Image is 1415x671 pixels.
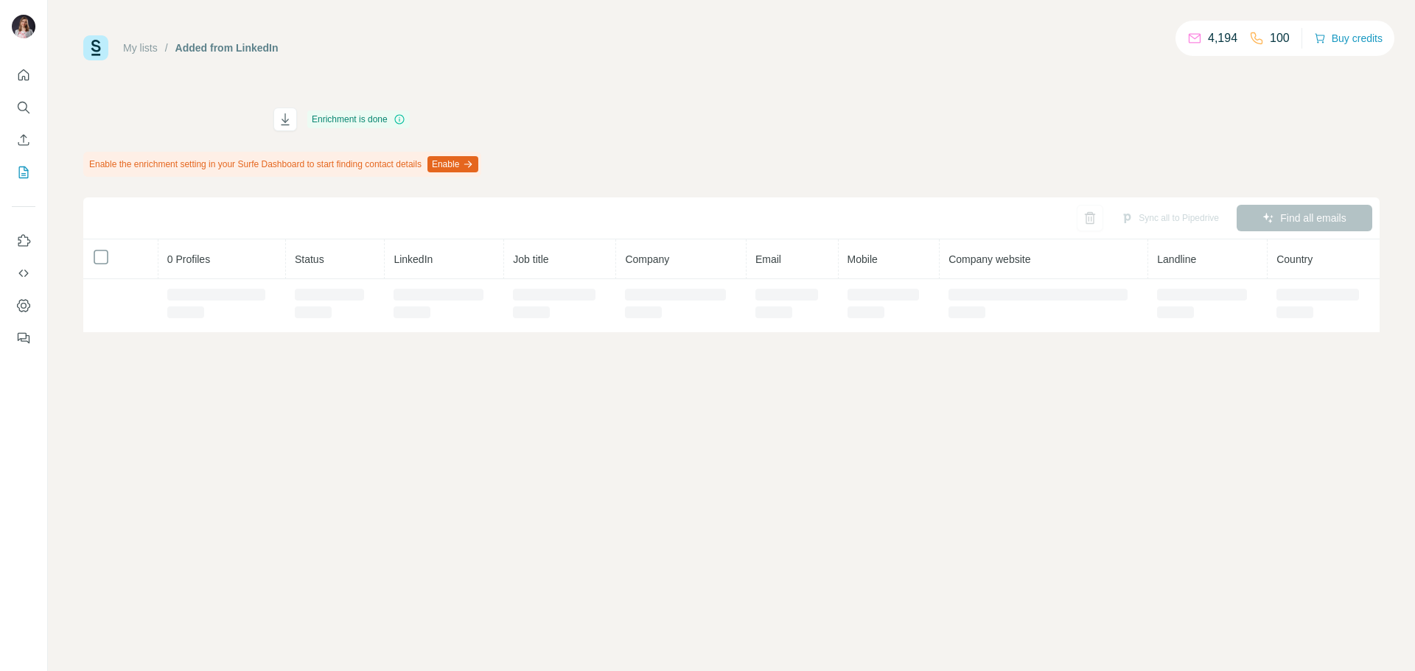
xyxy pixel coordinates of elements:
button: Use Surfe on LinkedIn [12,228,35,254]
button: Buy credits [1314,28,1383,49]
span: Landline [1157,253,1196,265]
span: Company website [948,253,1030,265]
span: LinkedIn [394,253,433,265]
a: My lists [123,42,158,54]
button: My lists [12,159,35,186]
p: 100 [1270,29,1290,47]
img: Surfe Logo [83,35,108,60]
button: Enable [427,156,478,172]
h1: Added from LinkedIn [83,108,260,131]
span: Email [755,253,781,265]
button: Quick start [12,62,35,88]
button: Feedback [12,325,35,351]
span: Company [625,253,669,265]
li: / [165,41,168,55]
span: Status [295,253,324,265]
p: 4,194 [1208,29,1237,47]
img: Avatar [12,15,35,38]
button: Enrich CSV [12,127,35,153]
span: Mobile [848,253,878,265]
button: Dashboard [12,292,35,319]
span: 0 Profiles [167,253,210,265]
span: Job title [513,253,548,265]
div: Enable the enrichment setting in your Surfe Dashboard to start finding contact details [83,152,481,177]
button: Search [12,94,35,121]
div: Enrichment is done [307,110,410,128]
button: Use Surfe API [12,260,35,287]
span: Country [1276,253,1313,265]
div: Added from LinkedIn [175,41,279,55]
